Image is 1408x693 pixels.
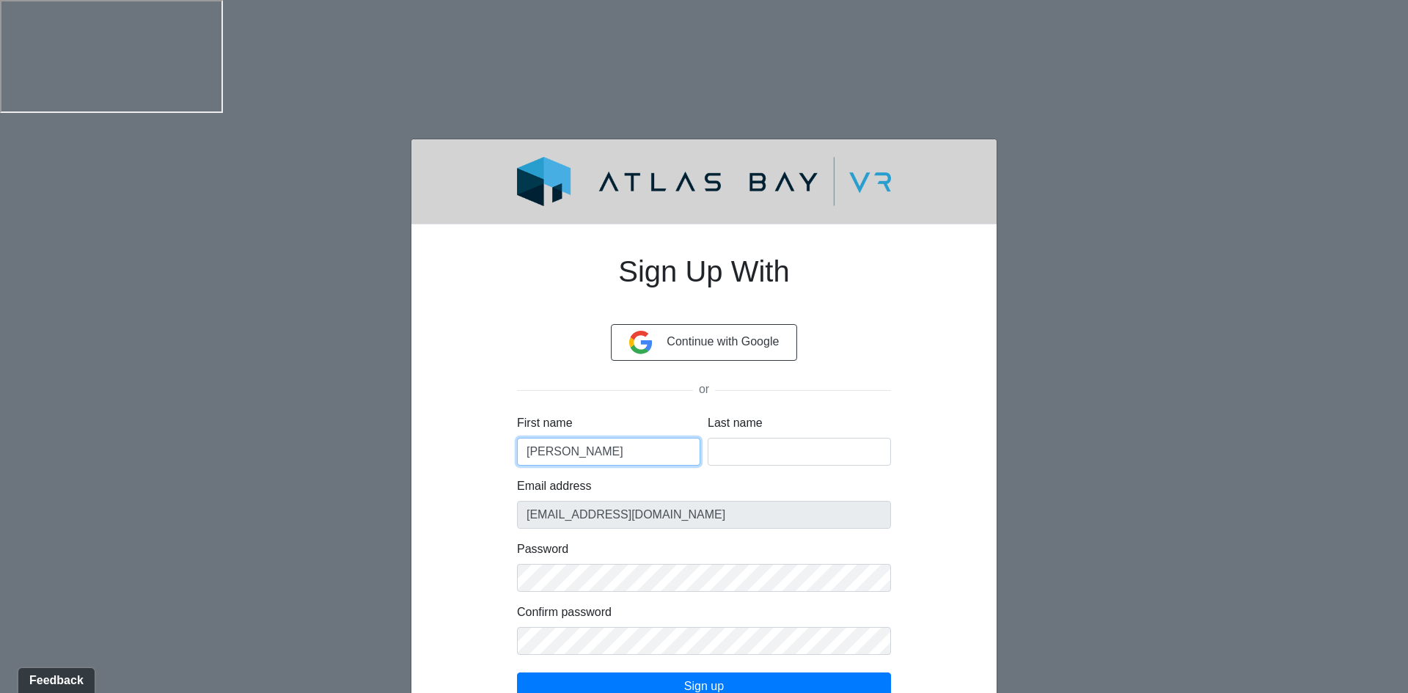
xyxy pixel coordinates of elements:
[693,383,715,395] span: or
[517,414,573,432] label: First name
[667,335,779,348] span: Continue with Google
[482,157,926,206] img: logo
[517,540,568,558] label: Password
[517,236,891,324] h1: Sign Up With
[708,414,763,432] label: Last name
[11,664,98,693] iframe: Ybug feedback widget
[517,477,591,495] label: Email address
[517,604,612,621] label: Confirm password
[611,324,798,361] button: Continue with Google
